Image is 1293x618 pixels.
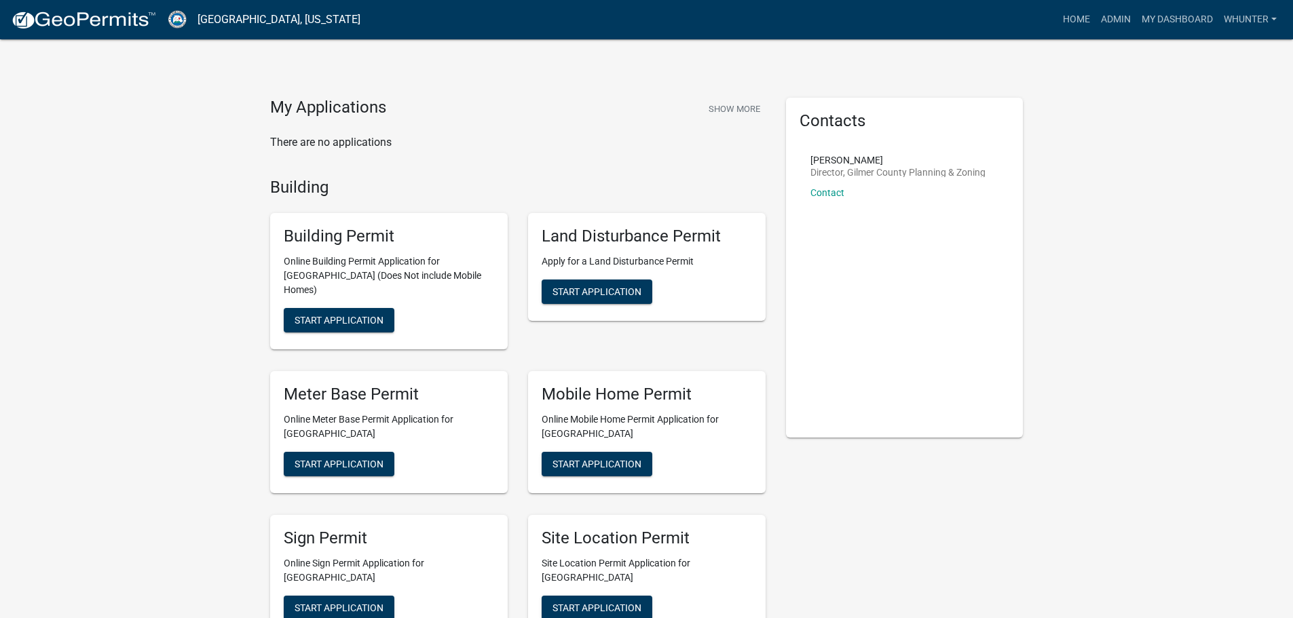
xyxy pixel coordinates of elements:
p: Online Mobile Home Permit Application for [GEOGRAPHIC_DATA] [542,412,752,441]
h5: Meter Base Permit [284,385,494,404]
button: Start Application [542,279,652,304]
a: Admin [1095,7,1136,33]
h4: My Applications [270,98,386,118]
a: whunter [1218,7,1282,33]
h5: Sign Permit [284,528,494,548]
img: Gilmer County, Georgia [167,10,187,28]
p: Site Location Permit Application for [GEOGRAPHIC_DATA] [542,556,752,585]
span: Start Application [552,458,641,469]
p: There are no applications [270,134,766,151]
h4: Building [270,178,766,197]
h5: Building Permit [284,227,494,246]
p: Apply for a Land Disturbance Permit [542,254,752,269]
p: Director, Gilmer County Planning & Zoning [810,168,986,177]
span: Start Application [295,458,383,469]
a: Home [1057,7,1095,33]
button: Start Application [542,452,652,476]
h5: Mobile Home Permit [542,385,752,404]
a: [GEOGRAPHIC_DATA], [US_STATE] [198,8,360,31]
h5: Land Disturbance Permit [542,227,752,246]
button: Show More [703,98,766,120]
h5: Contacts [800,111,1010,131]
span: Start Application [295,315,383,326]
a: My Dashboard [1136,7,1218,33]
h5: Site Location Permit [542,528,752,548]
span: Start Application [295,602,383,613]
a: Contact [810,187,844,198]
button: Start Application [284,308,394,332]
span: Start Application [552,286,641,297]
button: Start Application [284,452,394,476]
p: Online Building Permit Application for [GEOGRAPHIC_DATA] (Does Not include Mobile Homes) [284,254,494,297]
p: Online Sign Permit Application for [GEOGRAPHIC_DATA] [284,556,494,585]
p: Online Meter Base Permit Application for [GEOGRAPHIC_DATA] [284,412,494,441]
span: Start Application [552,602,641,613]
p: [PERSON_NAME] [810,155,986,165]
